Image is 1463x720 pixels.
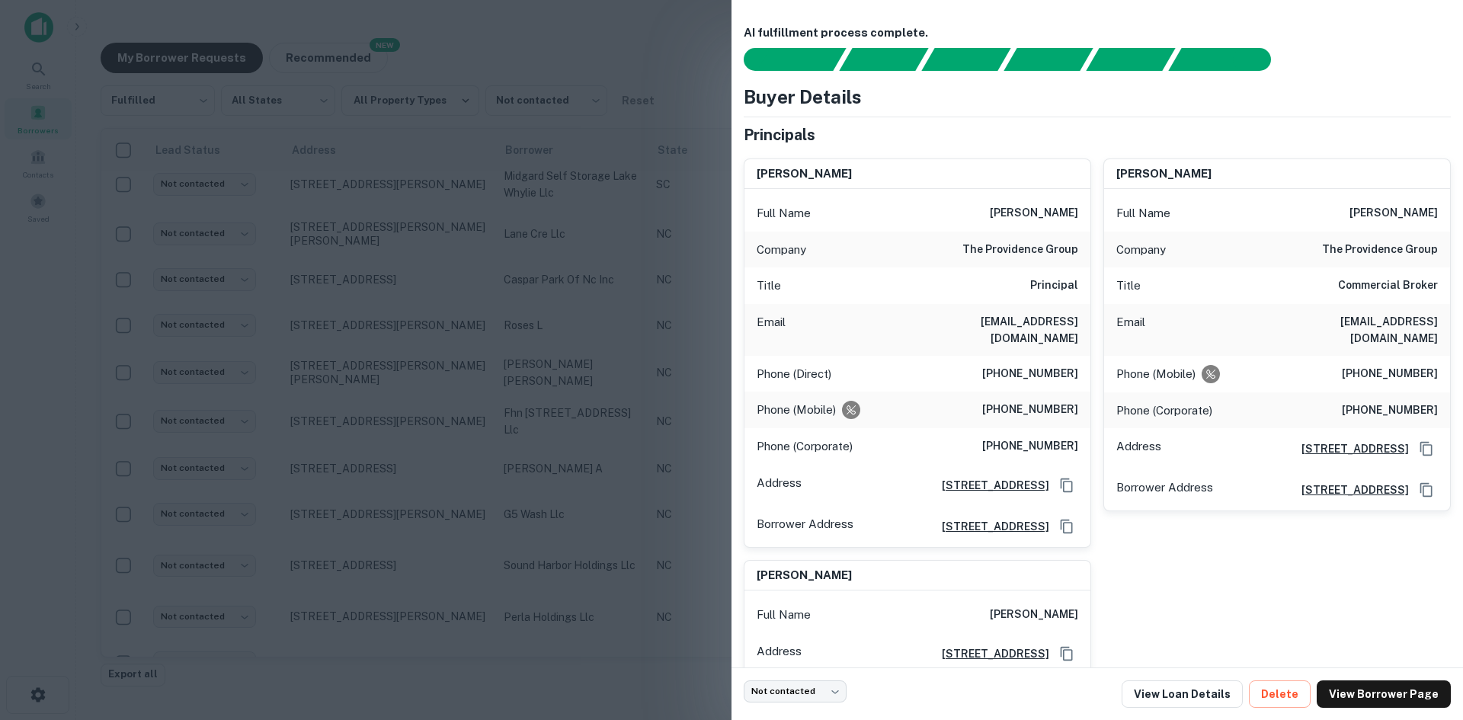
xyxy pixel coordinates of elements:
h4: Buyer Details [744,83,862,110]
div: Principals found, still searching for contact information. This may take time... [1086,48,1175,71]
p: Address [1116,437,1161,460]
div: Documents found, AI parsing details... [921,48,1010,71]
h6: [PHONE_NUMBER] [1342,365,1438,383]
p: Borrower Address [1116,478,1213,501]
p: Phone (Mobile) [1116,365,1196,383]
p: Borrower Address [757,515,853,538]
p: Email [1116,313,1145,347]
a: View Borrower Page [1317,680,1451,708]
h6: the providence group [1322,241,1438,259]
button: Copy Address [1415,478,1438,501]
p: Phone (Mobile) [757,401,836,419]
div: Not contacted [744,680,847,702]
button: Delete [1249,680,1311,708]
div: Principals found, AI now looking for contact information... [1004,48,1093,71]
h6: [EMAIL_ADDRESS][DOMAIN_NAME] [1255,313,1438,347]
h6: [PERSON_NAME] [990,606,1078,624]
p: Full Name [757,204,811,222]
a: [STREET_ADDRESS] [930,477,1049,494]
p: Title [757,277,781,295]
button: Copy Address [1055,515,1078,538]
h6: Principal [1030,277,1078,295]
h6: the providence group [962,241,1078,259]
p: Address [757,474,802,497]
h6: AI fulfillment process complete. [744,24,1451,42]
p: Address [757,642,802,665]
p: Company [1116,241,1166,259]
iframe: Chat Widget [1387,598,1463,671]
div: Sending borrower request to AI... [725,48,840,71]
h6: [PERSON_NAME] [990,204,1078,222]
p: Company [757,241,806,259]
h6: [EMAIL_ADDRESS][DOMAIN_NAME] [895,313,1078,347]
a: [STREET_ADDRESS] [1289,440,1409,457]
h6: [PHONE_NUMBER] [982,401,1078,419]
p: Email [757,313,786,347]
h6: [PERSON_NAME] [1349,204,1438,222]
p: Phone (Corporate) [1116,402,1212,420]
h6: [PERSON_NAME] [1116,165,1212,183]
div: AI fulfillment process complete. [1169,48,1289,71]
a: [STREET_ADDRESS] [930,518,1049,535]
h6: [PHONE_NUMBER] [1342,402,1438,420]
a: [STREET_ADDRESS] [930,645,1049,662]
p: Phone (Corporate) [757,437,853,456]
p: Title [1116,277,1141,295]
p: Full Name [757,606,811,624]
h5: Principals [744,123,815,146]
button: Copy Address [1415,437,1438,460]
h6: [PHONE_NUMBER] [982,437,1078,456]
div: Requests to not be contacted at this number [1202,365,1220,383]
div: Your request is received and processing... [839,48,928,71]
p: Phone (Direct) [757,365,831,383]
h6: [PHONE_NUMBER] [982,365,1078,383]
h6: [PERSON_NAME] [757,165,852,183]
a: View Loan Details [1122,680,1243,708]
button: Copy Address [1055,474,1078,497]
button: Copy Address [1055,642,1078,665]
p: Full Name [1116,204,1170,222]
a: [STREET_ADDRESS] [1289,482,1409,498]
h6: [PERSON_NAME] [757,567,852,584]
div: Requests to not be contacted at this number [842,401,860,419]
h6: Commercial Broker [1338,277,1438,295]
